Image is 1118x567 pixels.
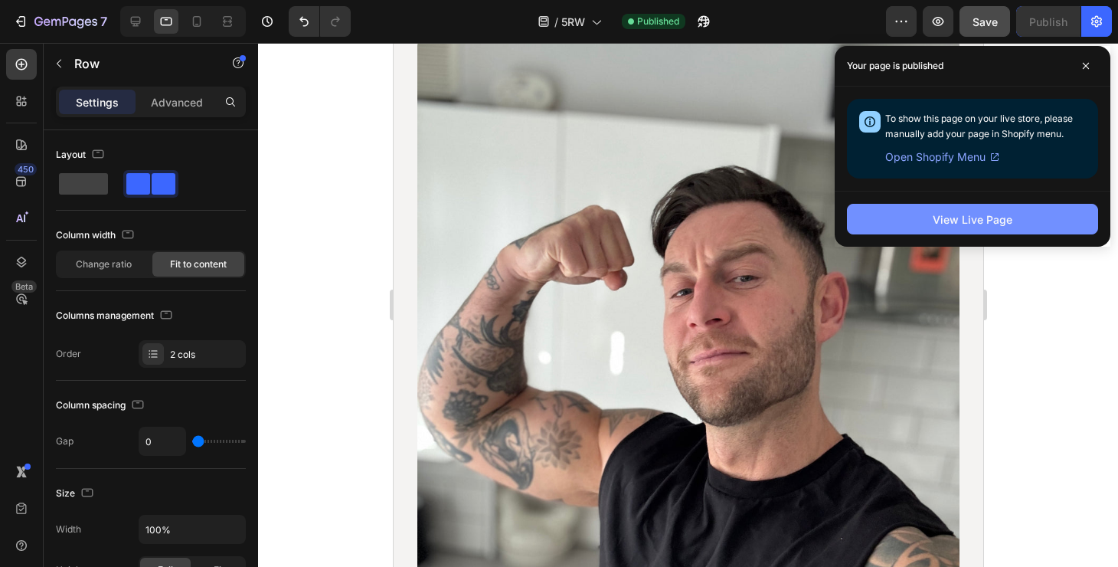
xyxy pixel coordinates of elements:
input: Auto [139,516,245,543]
div: Column spacing [56,395,147,416]
div: Column width [56,225,137,246]
button: View Live Page [847,204,1098,234]
p: Your page is published [847,58,943,74]
p: 7 [100,12,107,31]
span: Change ratio [76,257,132,271]
div: 450 [15,163,37,175]
button: Publish [1016,6,1080,37]
span: Open Shopify Menu [885,148,986,166]
div: Gap [56,434,74,448]
button: Save [959,6,1010,37]
div: Size [56,483,96,504]
iframe: Design area [394,43,983,567]
span: / [554,14,558,30]
div: Undo/Redo [289,6,351,37]
div: View Live Page [933,211,1012,228]
p: Row [74,54,204,73]
span: 5RW [561,14,585,30]
div: Width [56,523,81,536]
div: Order [56,347,81,361]
div: Publish [1029,14,1067,30]
p: Settings [76,94,119,110]
p: Advanced [151,94,203,110]
div: Layout [56,145,107,166]
span: Published [637,15,679,28]
span: Fit to content [170,257,227,271]
span: Save [973,15,998,28]
input: Auto [139,428,185,455]
button: 7 [6,6,114,37]
div: Beta [11,280,37,293]
div: Columns management [56,306,175,326]
span: To show this page on your live store, please manually add your page in Shopify menu. [885,113,1073,139]
div: 2 cols [170,348,242,362]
